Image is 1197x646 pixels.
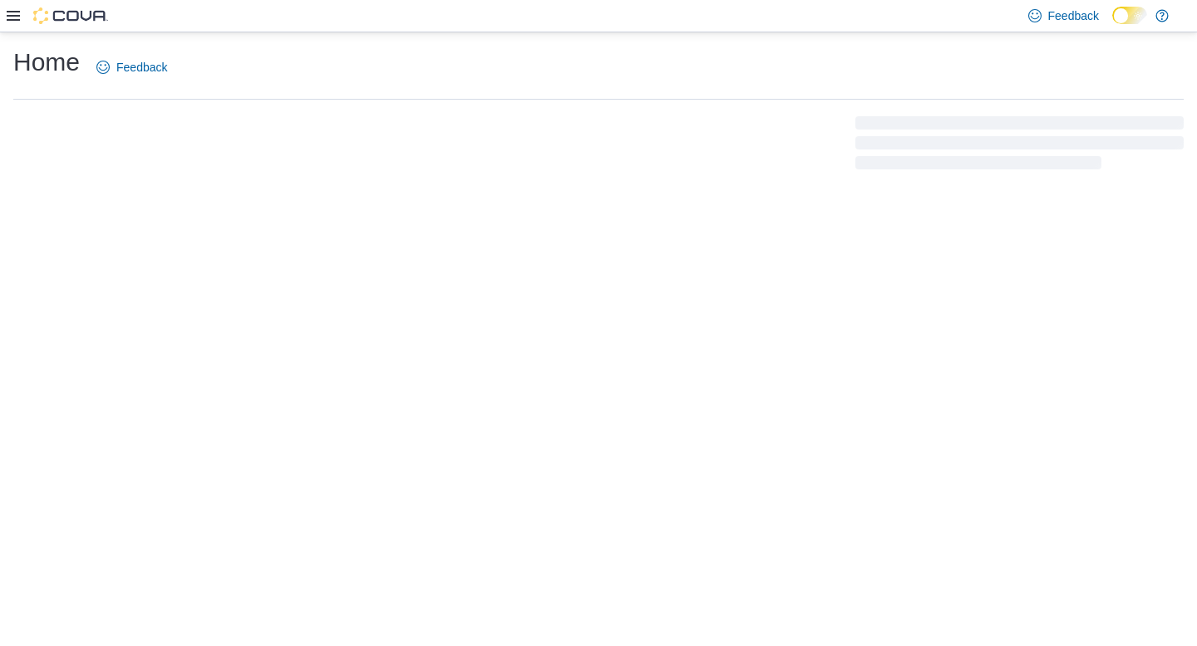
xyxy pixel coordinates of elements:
img: Cova [33,7,108,24]
input: Dark Mode [1112,7,1147,24]
span: Feedback [116,59,167,76]
span: Loading [855,120,1184,173]
h1: Home [13,46,80,79]
a: Feedback [90,51,174,84]
span: Feedback [1048,7,1099,24]
span: Dark Mode [1112,24,1113,25]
